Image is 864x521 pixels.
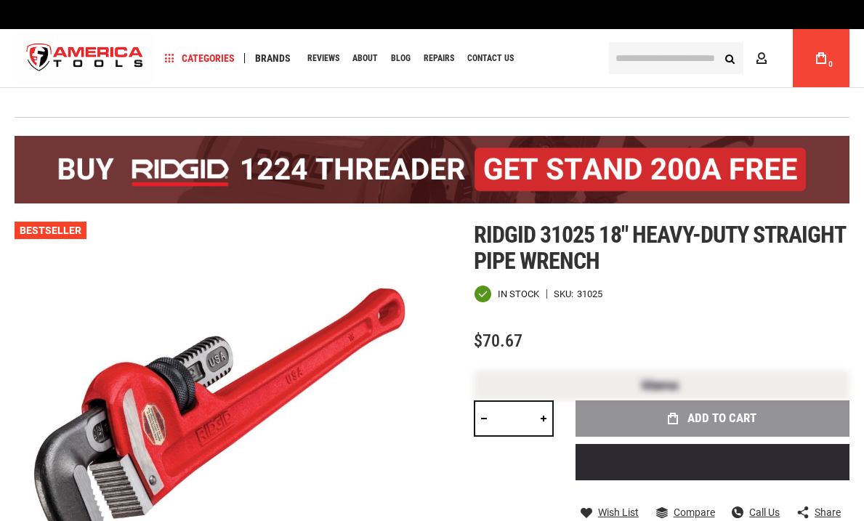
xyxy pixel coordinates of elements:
[581,506,639,519] a: Wish List
[249,49,297,68] a: Brands
[15,31,156,86] a: store logo
[807,29,835,87] a: 0
[307,54,339,62] span: Reviews
[15,136,849,203] img: BOGO: Buy the RIDGID® 1224 Threader (26092), get the 92467 200A Stand FREE!
[474,221,845,275] span: Ridgid 31025 18" heavy-duty straight pipe wrench
[474,331,522,351] span: $70.67
[656,506,715,519] a: Compare
[15,31,156,86] img: America Tools
[346,49,384,68] a: About
[255,53,291,63] span: Brands
[716,44,743,72] button: Search
[498,289,539,299] span: In stock
[352,54,378,62] span: About
[474,285,539,303] div: Availability
[554,289,577,299] strong: SKU
[301,49,346,68] a: Reviews
[461,49,520,68] a: Contact Us
[424,54,454,62] span: Repairs
[384,49,417,68] a: Blog
[391,54,411,62] span: Blog
[749,507,780,517] span: Call Us
[577,289,602,299] div: 31025
[732,506,780,519] a: Call Us
[158,49,241,68] a: Categories
[674,507,715,517] span: Compare
[598,507,639,517] span: Wish List
[467,54,514,62] span: Contact Us
[165,53,235,63] span: Categories
[828,60,833,68] span: 0
[417,49,461,68] a: Repairs
[815,507,841,517] span: Share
